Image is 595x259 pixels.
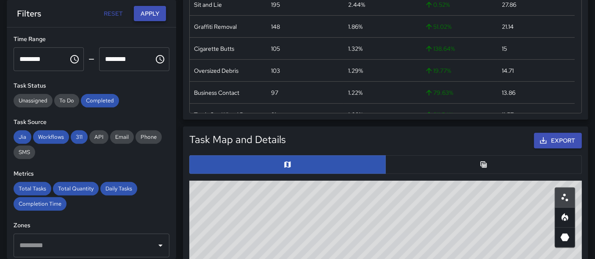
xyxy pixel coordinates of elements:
[100,6,127,22] button: Reset
[555,187,575,208] button: Scatterplot
[194,66,238,75] div: Oversized Debris
[502,110,514,119] div: 11.57
[54,94,79,107] div: To Do
[54,97,79,104] span: To Do
[33,130,69,144] div: Workflows
[534,133,582,149] button: Export
[194,110,255,119] div: Trash Can Wiped Down
[348,110,363,119] div: 1.02%
[152,51,169,68] button: Choose time, selected time is 11:59 PM
[189,133,286,146] h5: Task Map and Details
[14,185,51,192] span: Total Tasks
[271,110,276,119] div: 81
[348,88,363,97] div: 1.22%
[271,66,280,75] div: 103
[348,44,363,53] div: 1.32%
[110,130,134,144] div: Email
[348,66,363,75] div: 1.29%
[194,22,237,31] div: Graffiti Removal
[100,185,137,192] span: Daily Tasks
[136,133,162,141] span: Phone
[425,110,453,119] span: 211.54 %
[33,133,69,141] span: Workflows
[271,22,280,31] div: 148
[71,130,88,144] div: 311
[14,200,66,207] span: Completion Time
[134,6,166,22] button: Apply
[348,22,363,31] div: 1.86%
[14,35,169,44] h6: Time Range
[425,0,450,9] span: 0.52 %
[14,118,169,127] h6: Task Source
[136,130,162,144] div: Phone
[502,22,514,31] div: 21.14
[479,160,488,169] svg: Table
[502,44,507,53] div: 15
[194,44,234,53] div: Cigarette Butts
[502,0,516,9] div: 27.86
[81,97,119,104] span: Completed
[81,94,119,107] div: Completed
[100,182,137,196] div: Daily Tasks
[271,0,280,9] div: 195
[14,97,53,104] span: Unassigned
[71,133,88,141] span: 311
[555,227,575,248] button: 3D Heatmap
[14,197,66,211] div: Completion Time
[53,182,99,196] div: Total Quantity
[560,232,570,242] svg: 3D Heatmap
[271,44,280,53] div: 105
[17,7,41,20] h6: Filters
[14,221,169,230] h6: Zones
[348,0,365,9] div: 2.44%
[66,51,83,68] button: Choose time, selected time is 12:00 AM
[14,130,31,144] div: Jia
[385,155,582,174] button: Table
[502,88,515,97] div: 13.86
[53,185,99,192] span: Total Quantity
[502,66,514,75] div: 14.71
[425,66,451,75] span: 19.77 %
[14,169,169,179] h6: Metrics
[189,155,386,174] button: Map
[425,88,453,97] span: 79.63 %
[560,212,570,223] svg: Heatmap
[283,160,292,169] svg: Map
[14,81,169,91] h6: Task Status
[194,88,239,97] div: Business Contact
[555,207,575,228] button: Heatmap
[89,130,108,144] div: API
[194,0,222,9] div: Sit and Lie
[560,193,570,203] svg: Scatterplot
[89,133,108,141] span: API
[110,133,134,141] span: Email
[425,44,455,53] span: 138.64 %
[155,240,166,251] button: Open
[14,133,31,141] span: Jia
[425,22,451,31] span: 51.02 %
[14,146,35,159] div: SMS
[14,182,51,196] div: Total Tasks
[14,94,53,107] div: Unassigned
[271,88,278,97] div: 97
[14,149,35,156] span: SMS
